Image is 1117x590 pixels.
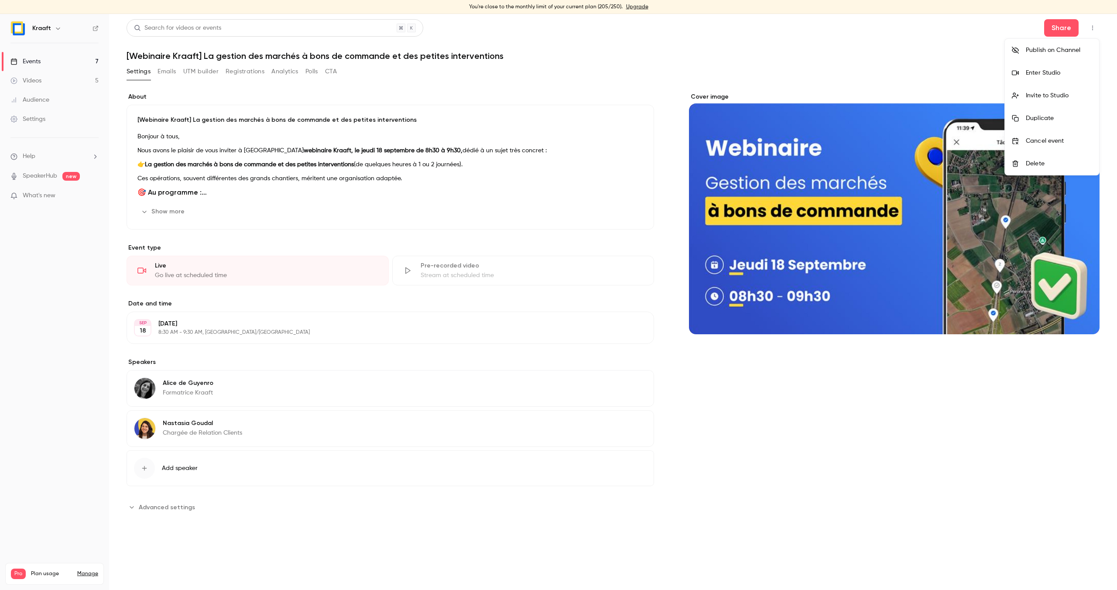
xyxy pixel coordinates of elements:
[1026,137,1092,145] div: Cancel event
[1026,91,1092,100] div: Invite to Studio
[1026,159,1092,168] div: Delete
[1026,69,1092,77] div: Enter Studio
[1026,114,1092,123] div: Duplicate
[1026,46,1092,55] div: Publish on Channel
